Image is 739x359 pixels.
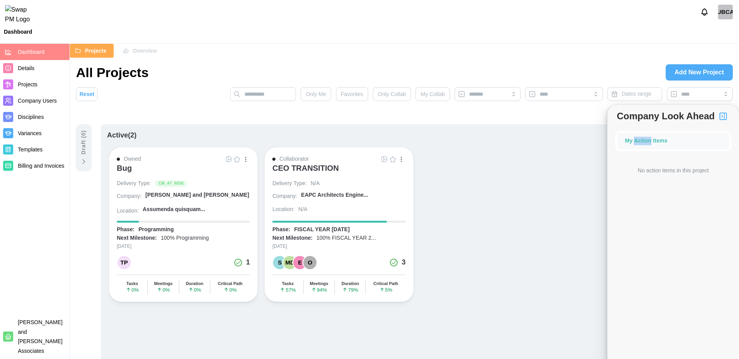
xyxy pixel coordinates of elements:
[80,88,94,101] span: Reset
[272,243,405,250] div: [DATE]
[158,180,184,187] span: CM_AT_RISK
[272,234,312,242] div: Next Milestone:
[666,64,733,81] a: Add New Project
[341,88,363,101] span: Favorites
[718,112,728,121] img: Project Look Ahead Button
[415,87,450,101] button: My Collab
[18,146,43,153] span: Templates
[157,287,170,292] span: 0 %
[615,167,731,175] div: No action items in this project
[154,281,173,286] div: Meetings
[225,156,232,162] img: Grid Icon
[341,281,359,286] div: Duration
[698,5,711,19] button: Notifications
[273,256,286,269] div: S
[138,226,174,234] div: Programming
[76,64,149,81] h1: All Projects
[117,192,142,200] div: Company:
[306,88,326,101] span: Only Me
[272,192,297,200] div: Company:
[18,98,57,104] span: Company Users
[293,256,306,269] div: E
[4,29,32,34] div: Dashboard
[117,163,250,180] a: Bug
[381,156,388,162] img: Grid Icon
[301,191,368,199] div: EAPC Architects Engine...
[718,5,733,19] a: Umar Briggs company admin
[18,49,45,55] span: Dashboard
[298,206,307,213] div: N/A
[161,234,209,242] div: 100% Programming
[70,44,114,58] button: Projects
[279,155,309,163] div: Collaborator
[117,163,132,173] div: Bug
[607,87,662,101] button: Dates range
[717,110,730,123] button: Project Look Ahead Button
[301,87,331,101] button: Only Me
[389,155,397,163] button: Empty Star
[311,180,320,187] div: N/A
[379,287,393,292] span: 5 %
[272,206,294,213] div: Location:
[303,256,317,269] div: O
[126,287,139,292] span: 0 %
[625,137,668,145] div: My Action Items
[85,44,106,57] span: Projects
[373,87,411,101] button: Only Collab
[224,155,233,163] button: Grid Icon
[718,5,733,19] div: UBCA
[117,180,151,187] div: Delivery Type:
[18,81,38,88] span: Projects
[622,91,651,97] span: Dates range
[421,88,445,101] span: My Collab
[223,287,237,292] span: 0 %
[145,191,255,199] div: [PERSON_NAME] and [PERSON_NAME] ...
[233,155,241,163] button: Empty Star
[342,287,358,292] span: 79 %
[272,180,306,187] div: Delivery Type:
[18,319,62,354] span: [PERSON_NAME] and [PERSON_NAME] Associates
[143,206,205,213] div: Assumenda quisquam...
[218,281,242,286] div: Critical Path
[118,256,131,269] div: TP
[617,109,715,123] div: Company Look Ahead
[390,156,396,162] img: Empty Star
[311,287,327,292] span: 94 %
[186,281,203,286] div: Duration
[145,191,250,202] a: [PERSON_NAME] and [PERSON_NAME] ...
[76,87,98,101] button: Reset
[294,226,350,234] div: FISCAL YEAR [DATE]
[272,163,405,180] a: CEO TRANSITION
[118,44,164,58] button: Overview
[80,130,88,155] div: Draft ( 0 )
[272,163,339,173] div: CEO TRANSITION
[402,257,405,268] div: 3
[117,234,157,242] div: Next Milestone:
[336,87,369,101] button: Favorites
[280,287,296,292] span: 57 %
[188,287,201,292] span: 0 %
[246,257,250,268] div: 1
[5,5,36,24] img: Swap PM Logo
[310,281,329,286] div: Meetings
[107,130,137,141] div: Active ( 2 )
[117,243,250,250] div: [DATE]
[272,226,290,234] div: Phase:
[18,163,64,169] span: Billing and Invoices
[373,281,398,286] div: Critical Path
[18,65,35,71] span: Details
[234,156,240,162] img: Empty Star
[301,191,405,202] a: EAPC Architects Engine...
[317,234,376,242] div: 100% FISCAL YEAR 2...
[126,281,138,286] div: Tasks
[18,130,42,136] span: Variances
[380,155,389,163] button: Grid Icon
[18,114,44,120] span: Disciplines
[133,44,157,57] span: Overview
[675,65,724,80] span: Add New Project
[117,207,139,215] div: Location:
[117,226,135,234] div: Phase:
[124,155,141,163] div: Owned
